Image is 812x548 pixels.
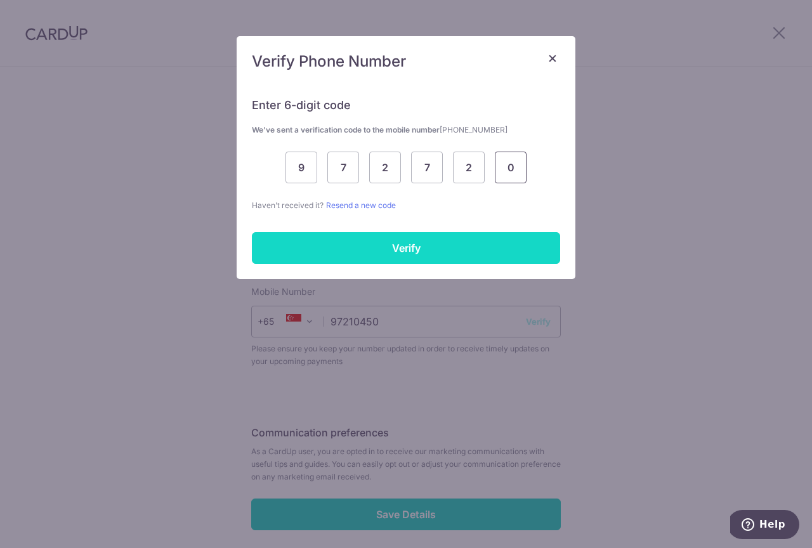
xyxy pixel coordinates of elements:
[730,510,799,542] iframe: Opens a widget where you can find more information
[252,98,560,113] h6: Enter 6-digit code
[252,125,507,134] strong: We’ve sent a verification code to the mobile number
[440,125,507,134] span: [PHONE_NUMBER]
[252,51,560,72] h5: Verify Phone Number
[326,200,396,210] a: Resend a new code
[252,200,324,210] span: Haven’t received it?
[252,232,560,264] input: Verify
